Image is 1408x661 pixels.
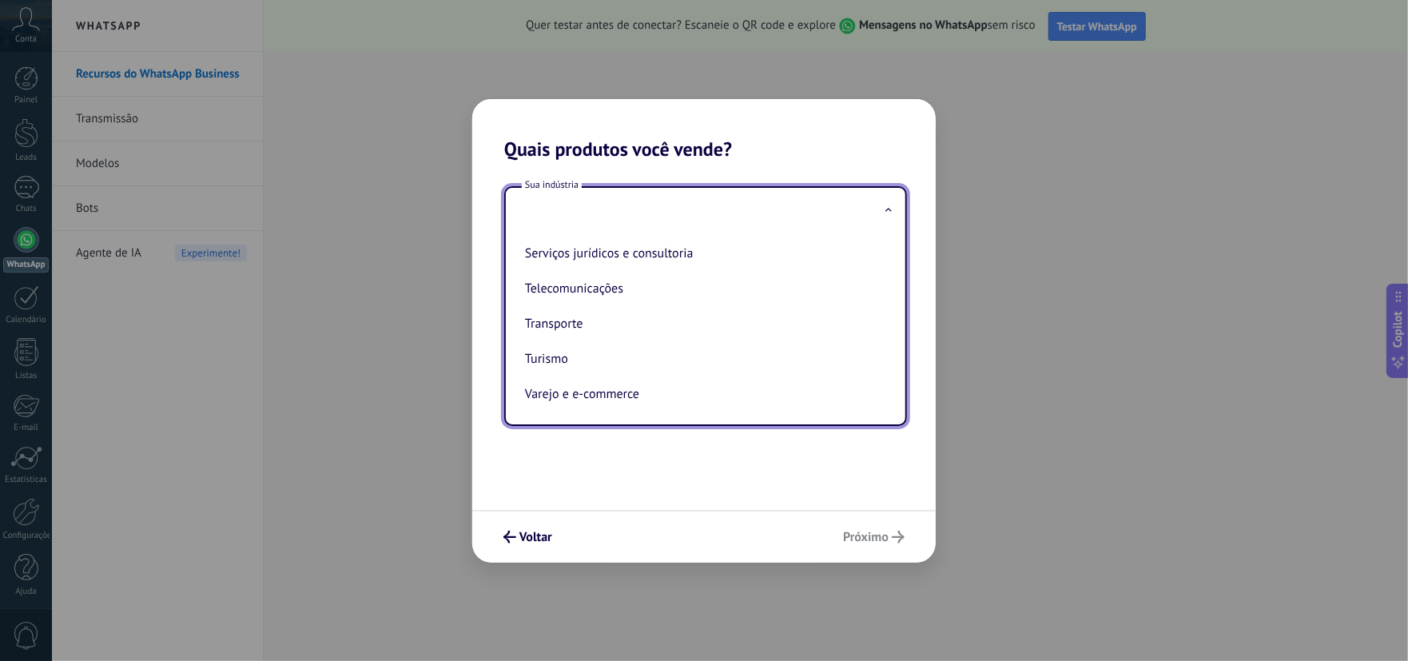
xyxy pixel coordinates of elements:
span: Sua indústria [522,178,582,192]
li: Turismo [519,341,886,376]
button: Voltar [496,524,559,551]
li: Telecomunicações [519,271,886,306]
li: Transporte [519,306,886,341]
li: Varejo e e-commerce [519,376,886,412]
li: Serviços jurídicos e consultoria [519,236,886,271]
span: Voltar [519,532,552,543]
h2: Quais produtos você vende? [472,99,936,161]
